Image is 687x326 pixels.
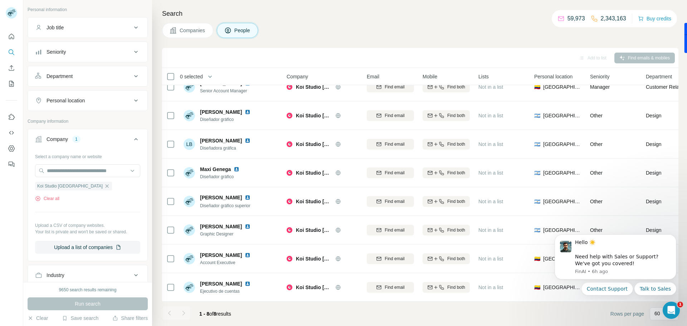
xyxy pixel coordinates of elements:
span: Account Executive [200,259,253,266]
span: Design [646,112,662,119]
img: LinkedIn logo [245,195,250,200]
button: Find email [367,110,414,121]
span: Find both [447,170,465,176]
button: Buy credits [638,14,671,24]
img: Avatar [184,196,195,207]
div: Personal location [47,97,85,104]
span: 🇨🇴 [534,83,540,91]
span: Other [590,141,603,147]
button: Department [28,68,147,85]
span: Find both [447,198,465,205]
span: of [209,311,214,317]
span: [GEOGRAPHIC_DATA] [543,112,581,119]
span: Maxi Genega [200,166,231,173]
span: [PERSON_NAME] [200,109,242,115]
button: Seniority [28,43,147,60]
button: Company1 [28,131,147,151]
span: Find email [385,227,404,233]
span: Not in a list [478,199,503,204]
img: LinkedIn logo [245,138,250,143]
iframe: Intercom notifications message [544,228,687,300]
span: Design [646,141,662,148]
span: Seniority [590,73,609,80]
img: Logo of Koi Studio Miami [287,141,292,147]
button: Find both [423,196,470,207]
button: Use Surfe on LinkedIn [6,111,17,123]
span: 🇦🇷 [534,227,540,234]
span: Other [590,113,603,118]
span: Diseñadora gráfica [200,145,253,151]
span: [PERSON_NAME] [200,81,242,86]
img: LinkedIn logo [234,166,239,172]
button: Feedback [6,158,17,171]
img: Logo of Koi Studio Miami [287,256,292,262]
span: Other [590,199,603,204]
button: Enrich CSV [6,62,17,74]
span: Other [590,170,603,176]
span: Not in a list [478,113,503,118]
p: 60 [654,310,660,317]
span: Graphic Designer [200,231,253,237]
span: Diseñador gráfico [200,174,242,180]
div: Seniority [47,48,66,55]
img: Logo of Koi Studio Miami [287,170,292,176]
span: Diseñador gráfico superior [200,203,250,208]
span: 0 selected [180,73,203,80]
button: Find both [423,167,470,178]
button: Find both [423,82,470,92]
img: LinkedIn logo [245,224,250,229]
img: Avatar [184,253,195,264]
p: Your list is private and won't be saved or shared. [35,229,140,235]
div: Industry [47,272,64,279]
span: Companies [180,27,206,34]
p: Company information [28,118,148,125]
span: Not in a list [478,84,503,90]
img: LinkedIn logo [245,252,250,258]
div: Company [47,136,68,143]
span: Find email [385,198,404,205]
span: Find email [385,84,404,90]
div: 9650 search results remaining [59,287,117,293]
button: Clear all [35,195,59,202]
span: [GEOGRAPHIC_DATA] [543,227,581,234]
p: Personal information [28,6,148,13]
span: Find email [385,141,404,147]
span: 🇦🇷 [534,198,540,205]
button: Clear [28,315,48,322]
span: Koi Studio [GEOGRAPHIC_DATA] [296,141,332,148]
span: Personal location [534,73,572,80]
p: 59,973 [567,14,585,23]
span: Manager [590,84,610,90]
button: Job title [28,19,147,36]
span: [GEOGRAPHIC_DATA] [543,83,581,91]
img: Logo of Koi Studio Miami [287,199,292,204]
button: Find email [367,167,414,178]
span: Other [590,227,603,233]
span: Not in a list [478,227,503,233]
span: 🇨🇴 [534,284,540,291]
span: Find both [447,141,465,147]
span: Not in a list [478,141,503,147]
span: 1 [677,302,683,307]
span: [GEOGRAPHIC_DATA] [543,284,581,291]
button: Upload a list of companies [35,241,140,254]
span: Find both [447,284,465,291]
span: [GEOGRAPHIC_DATA] [543,141,581,148]
img: Avatar [184,81,195,93]
span: Koi Studio [GEOGRAPHIC_DATA] [296,112,332,119]
span: Not in a list [478,170,503,176]
button: Save search [62,315,98,322]
span: Find both [447,112,465,119]
span: Lists [478,73,489,80]
button: Industry [28,267,147,284]
span: Find email [385,170,404,176]
div: Job title [47,24,64,31]
span: People [234,27,251,34]
button: Find both [423,139,470,150]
